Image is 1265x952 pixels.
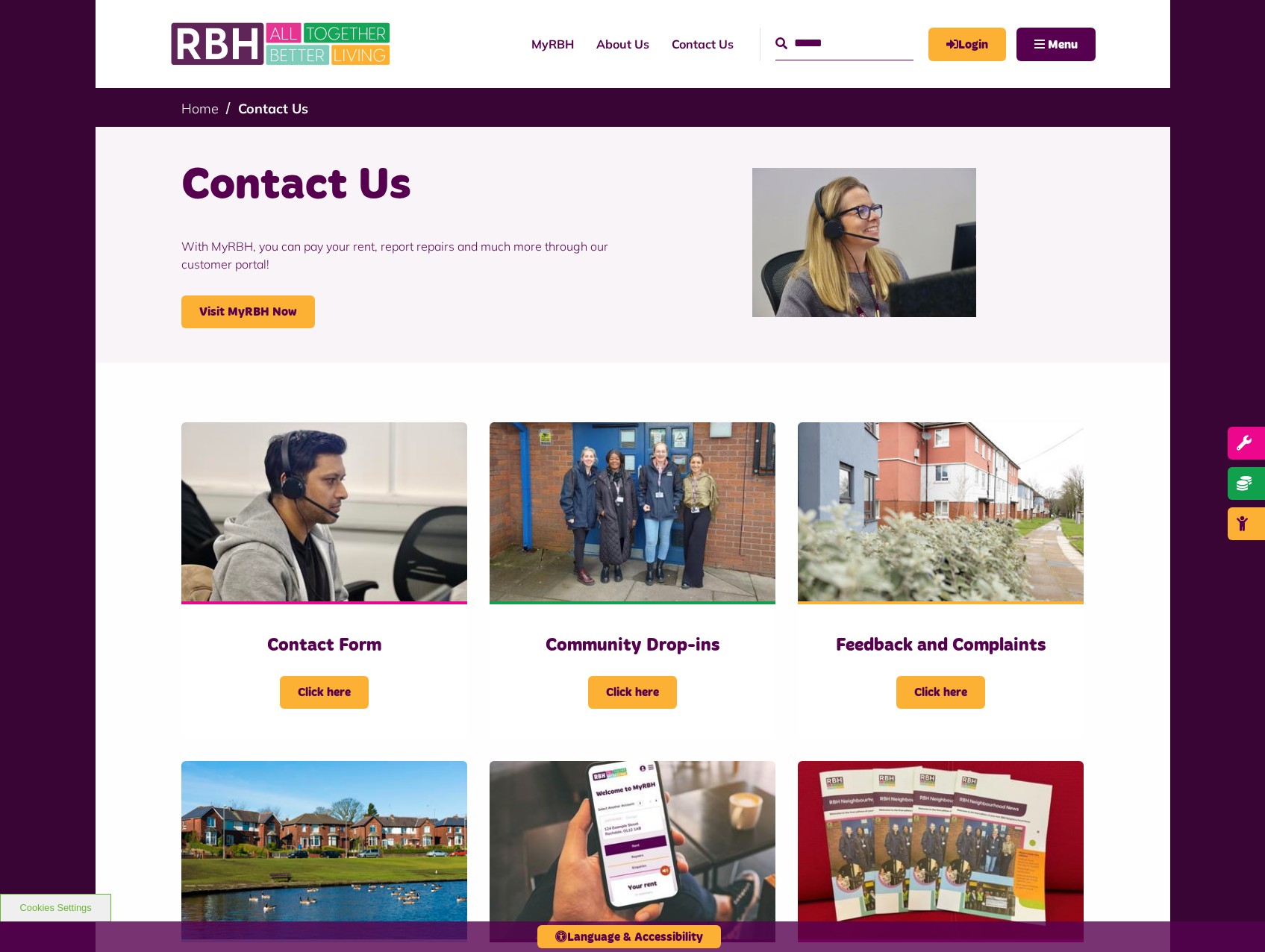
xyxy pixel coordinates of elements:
[752,168,976,317] img: Contact Centre February 2024 (1)
[588,676,677,709] span: Click here
[537,925,721,948] button: Language & Accessibility
[490,422,775,739] a: Community Drop-ins Click here
[828,634,1054,657] h3: Feedback and Complaints
[798,422,1084,739] a: Feedback and Complaints Click here
[211,634,437,657] h3: Contact Form
[928,28,1006,61] a: MyRBH
[585,24,660,64] a: About Us
[519,634,746,657] h3: Community Drop-ins
[181,422,467,739] a: Contact Form Click here
[1016,28,1096,61] button: Navigation
[170,15,394,73] img: RBH
[181,215,622,295] p: With MyRBH, you can pay your rent, report repairs and much more through our customer portal!
[181,295,315,328] a: Visit MyRBH Now
[1048,39,1078,51] span: Menu
[660,24,745,64] a: Contact Us
[490,422,775,601] img: Heywood Drop In 2024
[181,422,467,601] img: Contact Centre February 2024 (4)
[238,100,308,117] a: Contact Us
[1198,885,1265,952] iframe: Netcall Web Assistant for live chat
[490,761,775,940] img: Myrbh Man Wth Mobile Correct
[280,676,369,709] span: Click here
[181,157,622,215] h1: Contact Us
[181,761,467,940] img: Dewhirst Rd 03
[520,24,585,64] a: MyRBH
[798,761,1084,940] img: RBH Newsletter Copies
[181,100,219,117] a: Home
[798,422,1084,601] img: SAZMEDIA RBH 22FEB24 97
[896,676,985,709] span: Click here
